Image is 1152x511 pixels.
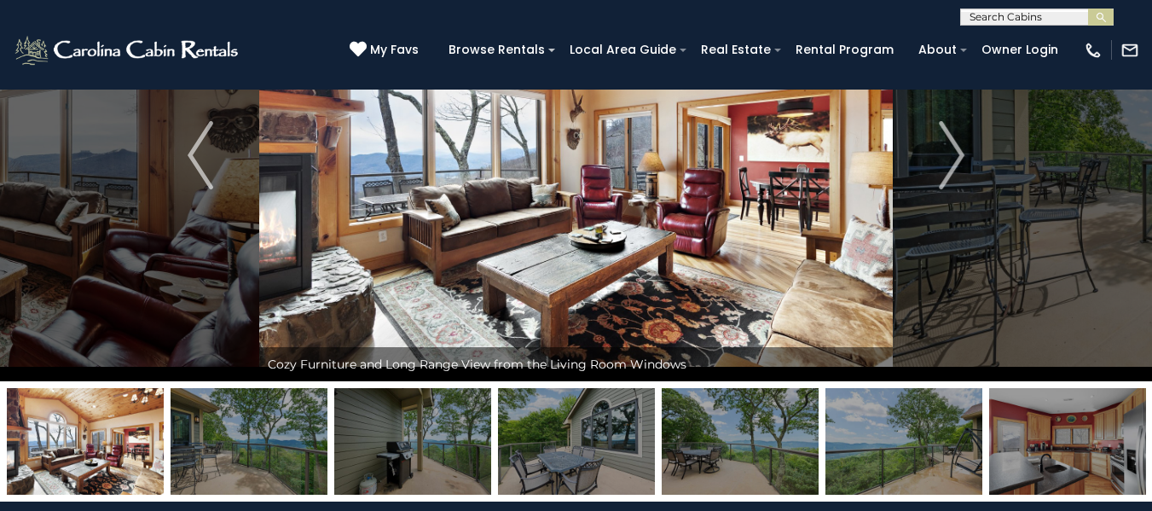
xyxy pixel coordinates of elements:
[498,388,655,495] img: 169113757
[1120,41,1139,60] img: mail-regular-white.png
[825,388,982,495] img: 169113749
[259,347,893,381] div: Cozy Furniture and Long Range View from the Living Room Windows
[188,121,213,189] img: arrow
[973,37,1067,63] a: Owner Login
[7,388,164,495] img: 163477010
[334,388,491,495] img: 169113741
[662,388,819,495] img: 169113744
[370,41,419,59] span: My Favs
[171,388,327,495] img: 169113739
[440,37,553,63] a: Browse Rentals
[13,33,243,67] img: White-1-2.png
[787,37,902,63] a: Rental Program
[910,37,965,63] a: About
[989,388,1146,495] img: 163477043
[561,37,685,63] a: Local Area Guide
[939,121,964,189] img: arrow
[692,37,779,63] a: Real Estate
[350,41,423,60] a: My Favs
[1084,41,1103,60] img: phone-regular-white.png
